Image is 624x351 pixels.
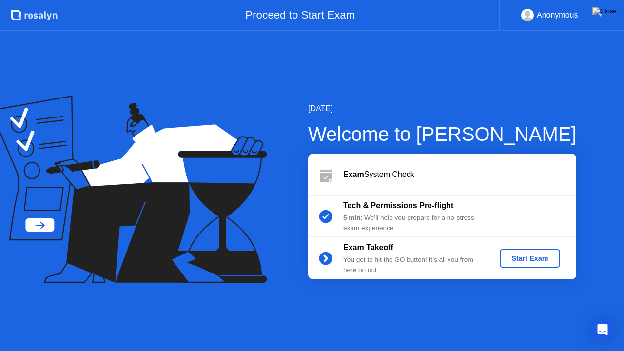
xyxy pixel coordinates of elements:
[500,249,560,268] button: Start Exam
[591,318,614,341] div: Open Intercom Messenger
[343,255,484,275] div: You get to hit the GO button! It’s all you from here on out
[343,170,364,178] b: Exam
[343,243,393,252] b: Exam Takeoff
[343,214,361,221] b: 5 min
[308,119,577,149] div: Welcome to [PERSON_NAME]
[343,201,453,210] b: Tech & Permissions Pre-flight
[504,254,556,262] div: Start Exam
[343,213,484,233] div: : We’ll help you prepare for a no-stress exam experience
[592,7,617,15] img: Close
[308,103,577,115] div: [DATE]
[537,9,578,21] div: Anonymous
[343,169,576,180] div: System Check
